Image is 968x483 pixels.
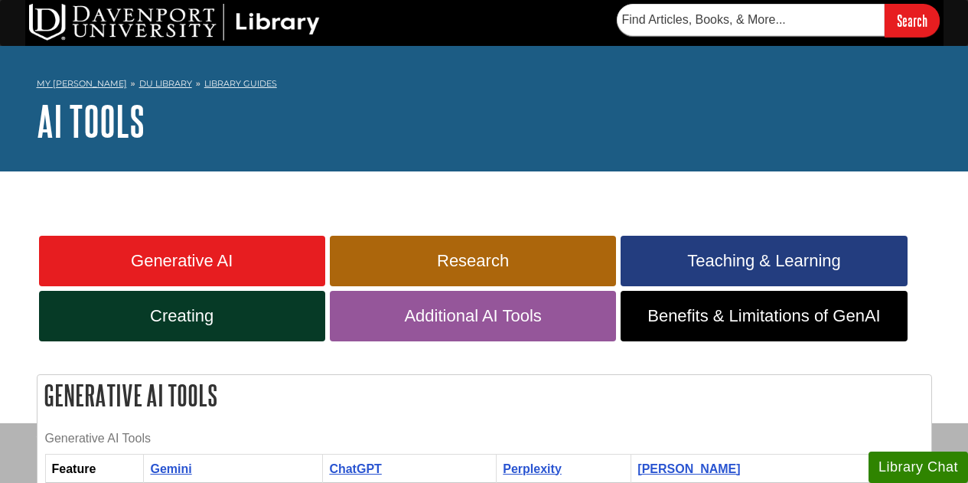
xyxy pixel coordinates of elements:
[51,251,314,271] span: Generative AI
[150,462,191,475] a: Gemini
[139,78,192,89] a: DU Library
[869,452,968,483] button: Library Chat
[330,291,616,341] a: Additional AI Tools
[37,77,127,90] a: My [PERSON_NAME]
[329,462,381,475] a: ChatGPT
[37,73,932,98] nav: breadcrumb
[632,251,895,271] span: Teaching & Learning
[204,78,277,89] a: Library Guides
[39,236,325,286] a: Generative AI
[621,291,907,341] a: Benefits & Limitations of GenAI
[621,236,907,286] a: Teaching & Learning
[503,462,561,475] a: Perplexity
[617,4,940,37] form: Searches DU Library's articles, books, and more
[45,423,924,454] caption: Generative AI Tools
[29,4,320,41] img: DU Library
[341,306,605,326] span: Additional AI Tools
[632,306,895,326] span: Benefits & Limitations of GenAI
[885,4,940,37] input: Search
[39,291,325,341] a: Creating
[341,251,605,271] span: Research
[330,236,616,286] a: Research
[37,375,931,416] h2: Generative AI Tools
[617,4,885,36] input: Find Articles, Books, & More...
[37,98,932,144] h1: AI Tools
[637,462,740,475] a: [PERSON_NAME]
[51,306,314,326] span: Creating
